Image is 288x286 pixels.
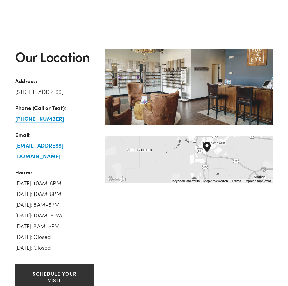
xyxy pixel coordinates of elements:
[203,179,228,183] span: Map data ©2025
[15,167,94,253] p: [DATE]: 10AM-6PM [DATE]: 10AM-6PM [DATE]: 8AM–5PM [DATE]: 10AM–6PM [DATE]: 8AM–5PM [DATE]: Closed...
[106,175,127,183] img: Google
[106,175,127,183] a: Open this area in Google Maps (opens a new window)
[105,49,273,125] img: you-and-eye-front-lobby.jpg
[15,115,64,123] a: [PHONE_NUMBER]
[15,77,37,84] strong: Address:
[15,115,64,122] strong: [PHONE_NUMBER]
[15,49,94,64] h2: Our Location
[245,179,271,183] a: Report a map error
[15,102,94,124] p: :
[15,142,64,160] a: [EMAIL_ADDRESS][DOMAIN_NAME]
[232,179,241,183] a: Terms
[172,179,200,183] button: Keyboard shortcuts
[15,104,65,111] strong: Phone (Call or Text)
[203,142,218,162] div: You and Eye Family Eyecare 2650 South Broadway, Suite 400 Rochester, MN, 55904, United States
[15,76,94,97] p: [STREET_ADDRESS]
[15,168,32,176] strong: Hours:
[15,131,29,138] strong: Email
[15,129,94,161] p: :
